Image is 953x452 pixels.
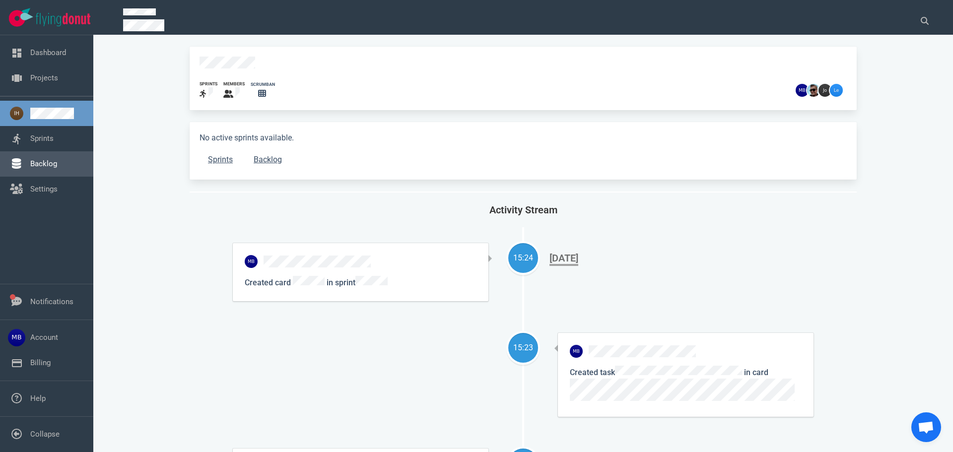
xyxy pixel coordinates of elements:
[245,150,290,170] a: Backlog
[549,252,578,266] div: [DATE]
[190,122,857,180] div: No active sprints available.
[30,159,57,168] a: Backlog
[30,73,58,82] a: Projects
[200,81,217,87] div: sprints
[30,185,58,194] a: Settings
[30,134,54,143] a: Sprints
[570,368,795,403] span: in card
[30,430,60,439] a: Collapse
[245,276,476,289] p: Created card
[251,81,275,88] div: scrumban
[36,13,90,26] img: Flying Donut text logo
[818,84,831,97] img: 26
[30,358,51,367] a: Billing
[830,84,843,97] img: 26
[508,252,538,264] div: 15:24
[30,394,46,403] a: Help
[807,84,820,97] img: 26
[30,333,58,342] a: Account
[327,278,387,287] span: in sprint
[30,48,66,57] a: Dashboard
[570,366,802,405] p: Created task
[223,81,245,100] a: members
[200,150,241,170] a: Sprints
[796,84,809,97] img: 26
[30,297,73,306] a: Notifications
[508,342,538,354] div: 15:23
[489,204,557,216] span: Activity Stream
[245,255,258,268] img: 26
[223,81,245,87] div: members
[570,345,583,358] img: 26
[200,81,217,100] a: sprints
[911,412,941,442] a: Open de chat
